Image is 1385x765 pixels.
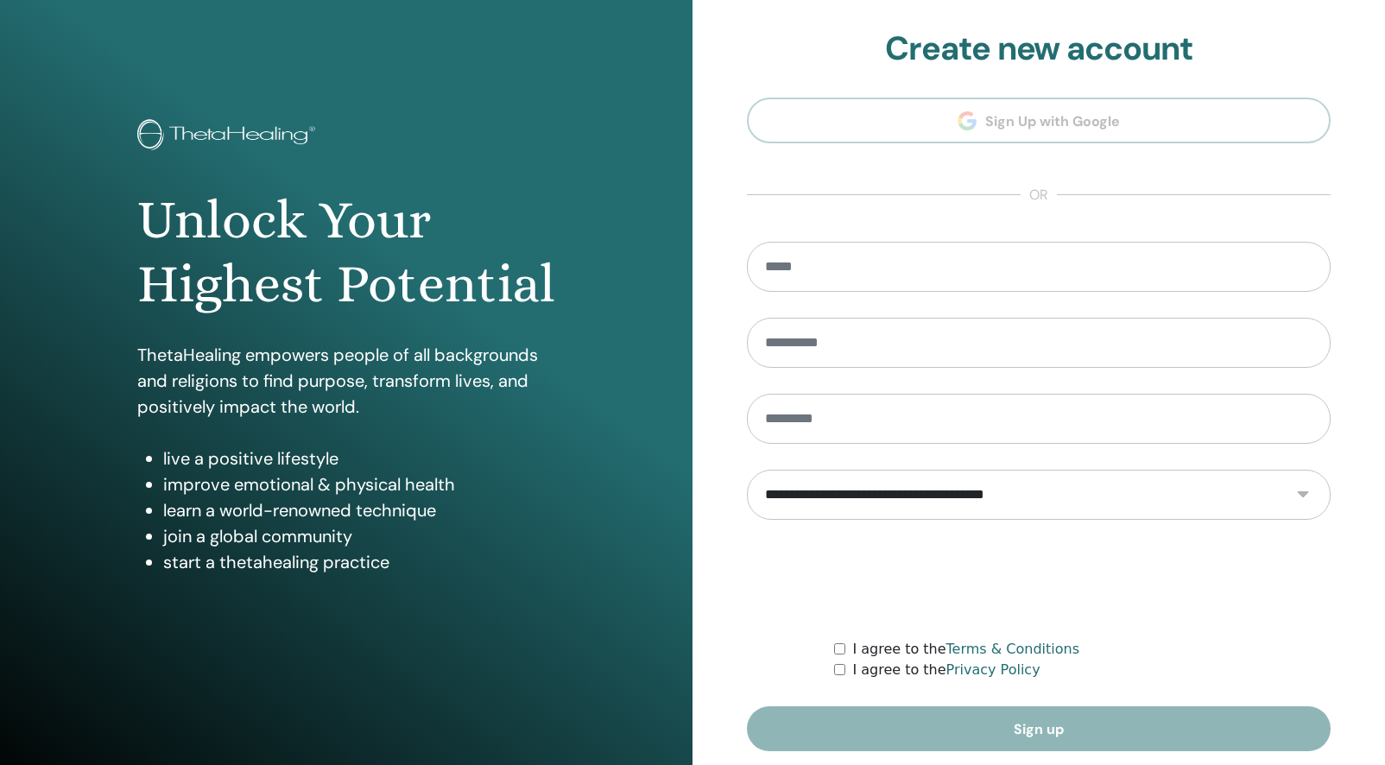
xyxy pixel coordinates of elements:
a: Privacy Policy [946,661,1040,678]
li: start a thetahealing practice [163,549,556,575]
p: ThetaHealing empowers people of all backgrounds and religions to find purpose, transform lives, a... [137,342,556,420]
li: join a global community [163,523,556,549]
a: Terms & Conditions [946,641,1079,657]
iframe: reCAPTCHA [908,546,1170,613]
h2: Create new account [747,29,1331,69]
h1: Unlock Your Highest Potential [137,188,556,317]
label: I agree to the [852,660,1040,680]
li: live a positive lifestyle [163,446,556,471]
span: or [1021,185,1057,205]
li: improve emotional & physical health [163,471,556,497]
li: learn a world-renowned technique [163,497,556,523]
label: I agree to the [852,639,1079,660]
